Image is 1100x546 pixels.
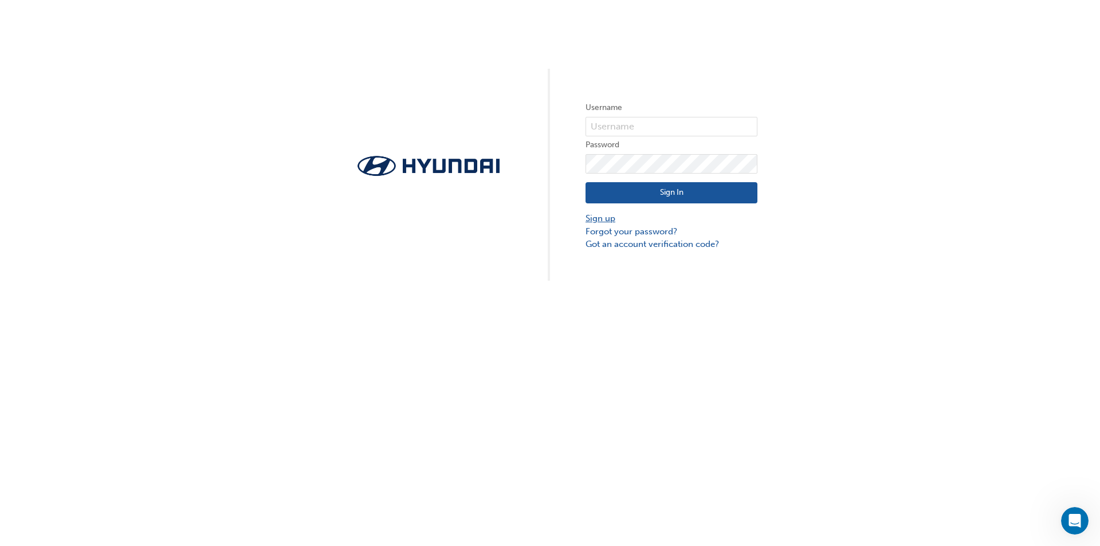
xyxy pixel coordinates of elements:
[586,101,757,115] label: Username
[586,117,757,136] input: Username
[586,225,757,238] a: Forgot your password?
[586,212,757,225] a: Sign up
[343,152,514,179] img: Trak
[1061,507,1089,535] iframe: Intercom live chat
[586,138,757,152] label: Password
[586,182,757,204] button: Sign In
[586,238,757,251] a: Got an account verification code?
